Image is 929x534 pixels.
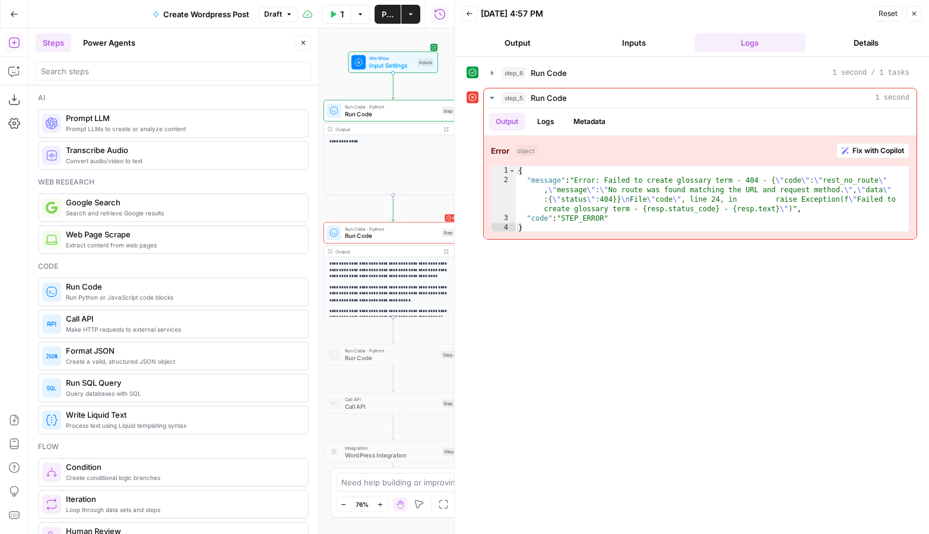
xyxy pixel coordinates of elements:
[852,145,904,156] span: Fix with Copilot
[66,505,299,514] span: Loop through data sets and steps
[484,108,917,239] div: 1 second
[66,377,299,389] span: Run SQL Query
[879,8,898,19] span: Reset
[695,33,806,52] button: Logs
[38,441,309,452] div: Flow
[578,33,690,52] button: Inputs
[392,195,395,221] g: Edge from step_6 to step_5
[145,5,256,24] button: Create Wordpress Post
[369,55,414,62] span: Workflow
[66,144,299,156] span: Transcribe Audio
[356,500,369,509] span: 76%
[36,33,71,52] button: Steps
[345,450,439,459] span: WordPress Integration
[491,145,509,157] strong: Error
[38,177,309,187] div: Web research
[484,88,917,107] button: 1 second
[442,448,458,456] div: Step 1
[66,345,299,357] span: Format JSON
[345,225,438,232] span: Run Code · Python
[66,493,299,505] span: Iteration
[163,8,249,20] span: Create Wordpress Post
[514,145,537,156] span: object
[875,93,909,103] span: 1 second
[329,447,338,456] img: WordPress%20logotype.png
[66,196,299,208] span: Google Search
[345,103,438,110] span: Run Code · Python
[66,325,299,334] span: Make HTTP requests to external services
[38,93,309,103] div: Ai
[38,261,309,272] div: Code
[264,9,282,20] span: Draft
[322,5,351,24] button: Test Data
[530,113,562,131] button: Logs
[375,5,401,24] button: Publish
[66,389,299,398] span: Query databases with SQL
[502,67,526,79] span: step_6
[492,214,516,223] div: 3
[832,68,909,78] span: 1 second / 1 tasks
[531,92,567,104] span: Run Code
[66,228,299,240] span: Web Page Scrape
[66,357,299,366] span: Create a valid, structured JSON object
[324,441,462,462] div: IntegrationWordPress IntegrationStep 1
[66,473,299,482] span: Create conditional logic branches
[492,176,516,214] div: 2
[324,344,462,365] div: Run Code · PythonRun CodeStep 4
[417,58,434,66] div: Inputs
[324,393,462,414] div: Call APICall APIStep 3
[66,208,299,218] span: Search and retrieve Google results
[442,399,459,408] div: Step 3
[66,461,299,473] span: Condition
[66,409,299,421] span: Write Liquid Text
[392,414,395,440] g: Edge from step_3 to step_1
[489,113,525,131] button: Output
[873,6,903,21] button: Reset
[345,396,438,403] span: Call API
[345,444,439,452] span: Integration
[259,7,298,22] button: Draft
[810,33,922,52] button: Details
[345,231,438,240] span: Run Code
[566,113,613,131] button: Metadata
[335,247,437,255] div: Output
[492,223,516,233] div: 4
[531,67,567,79] span: Run Code
[392,317,395,344] g: Edge from step_5 to step_4
[345,354,438,363] span: Run Code
[66,240,299,250] span: Extract content from web pages
[442,107,459,115] div: Step 6
[66,112,299,124] span: Prompt LLM
[492,166,516,176] div: 1
[41,65,306,77] input: Search steps
[66,293,299,302] span: Run Python or JavaScript code blocks
[345,347,438,354] span: Run Code · Python
[441,351,458,359] div: Step 4
[66,421,299,430] span: Process text using Liquid templating syntax
[502,92,526,104] span: step_5
[392,73,395,99] g: Edge from start to step_6
[382,8,394,20] span: Publish
[442,229,459,237] div: Step 5
[66,313,299,325] span: Call API
[345,402,438,411] span: Call API
[462,33,573,52] button: Output
[335,126,437,133] div: Output
[340,8,344,20] span: Test Data
[66,156,299,166] span: Convert audio/video to text
[484,63,917,82] button: 1 second / 1 tasks
[345,109,438,118] span: Run Code
[392,365,395,392] g: Edge from step_4 to step_3
[66,124,299,133] span: Prompt LLMs to create or analyze content
[509,166,515,176] span: Toggle code folding, rows 1 through 4
[76,33,142,52] button: Power Agents
[836,143,909,158] button: Fix with Copilot
[369,61,414,70] span: Input Settings
[324,52,462,73] div: WorkflowInput SettingsInputs
[66,281,299,293] span: Run Code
